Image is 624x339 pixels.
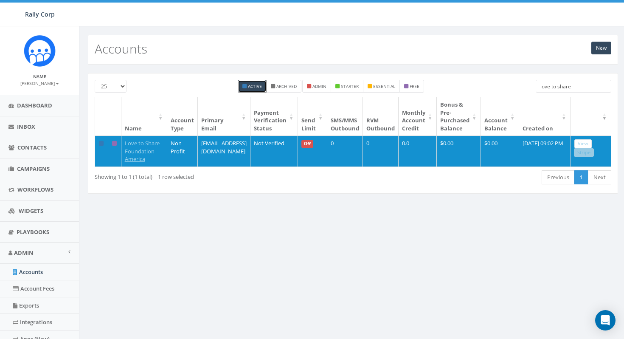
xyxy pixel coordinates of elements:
th: Primary Email : activate to sort column ascending [198,97,250,136]
span: 1 row selected [158,173,194,181]
small: free [410,83,419,89]
td: Not Verified [250,136,298,167]
th: Account Balance: activate to sort column ascending [481,97,519,136]
div: Showing 1 to 1 (1 total) [95,169,303,181]
td: 0 [363,136,399,167]
span: Off [301,140,313,148]
td: [EMAIL_ADDRESS][DOMAIN_NAME] [198,136,250,167]
small: starter [341,83,359,89]
th: RVM Outbound [363,97,399,136]
th: Account Type [167,97,198,136]
a: Previous [542,170,575,184]
a: [PERSON_NAME] [20,79,59,87]
a: Next [588,170,611,184]
small: admin [312,83,326,89]
a: New [591,42,611,54]
a: Love to Share Foundation America [125,139,160,163]
span: Widgets [19,207,43,215]
h2: Accounts [95,42,147,56]
th: Name: activate to sort column ascending [121,97,168,136]
small: [PERSON_NAME] [20,80,59,86]
a: View [574,139,592,148]
span: Inbox [17,123,35,130]
span: Campaigns [17,165,50,172]
span: Contacts [17,144,47,151]
input: Type to search [536,80,611,93]
td: 0 [327,136,363,167]
th: SMS/MMS Outbound [327,97,363,136]
th: Payment Verification Status : activate to sort column ascending [250,97,298,136]
span: Rally Corp [25,10,55,18]
td: $0.00 [481,136,519,167]
th: Created on: activate to sort column ascending [519,97,571,136]
span: Playbooks [17,228,49,236]
td: $0.00 [437,136,481,167]
span: Workflows [17,186,53,193]
a: 1 [574,170,588,184]
span: Admin [14,249,34,257]
span: Dashboard [17,102,52,109]
small: essential [373,83,395,89]
td: [DATE] 09:02 PM [519,136,571,167]
th: Send Limit: activate to sort column ascending [298,97,327,136]
td: Non Profit [167,136,198,167]
small: Active [248,83,262,89]
small: Archived [276,83,297,89]
th: Monthly Account Credit: activate to sort column ascending [399,97,437,136]
div: Open Intercom Messenger [595,310,616,331]
th: Bonus &amp; Pre-Purchased Balance: activate to sort column ascending [437,97,481,136]
img: Icon_1.png [24,35,56,67]
small: Name [33,73,46,79]
td: 0.0 [399,136,437,167]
